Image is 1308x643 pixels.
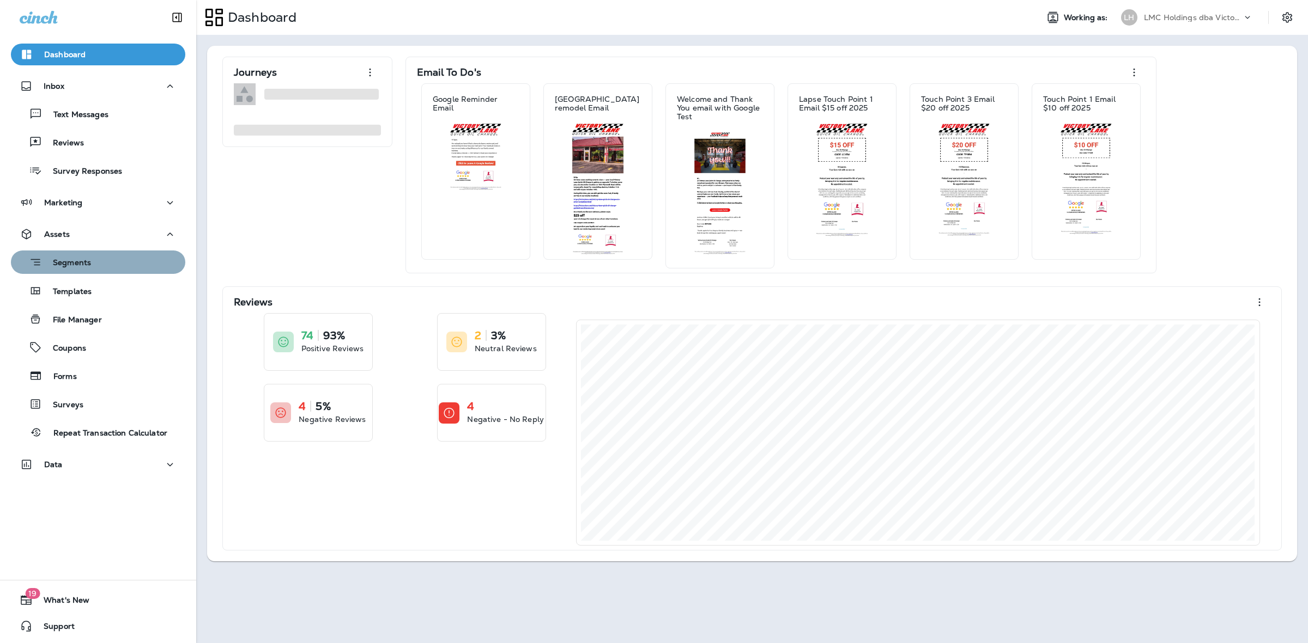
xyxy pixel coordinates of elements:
p: Neutral Reviews [475,343,537,354]
button: Inbox [11,75,185,97]
p: Forms [43,372,77,382]
p: Negative - No Reply [467,414,544,425]
p: Touch Point 1 Email $10 off 2025 [1043,95,1129,112]
p: Text Messages [43,110,108,120]
p: Reviews [234,297,272,308]
p: 5% [316,401,330,412]
button: File Manager [11,308,185,330]
p: 4 [299,401,306,412]
button: Marketing [11,192,185,213]
p: Templates [42,287,92,297]
button: Surveys [11,393,185,415]
p: Survey Responses [42,167,122,177]
button: Settings [1277,8,1297,27]
p: Positive Reviews [301,343,364,354]
p: 4 [467,401,474,412]
p: Marketing [44,198,82,207]
p: Email To Do's [417,67,481,78]
p: Surveys [42,400,83,411]
button: Data [11,454,185,475]
p: Coupons [42,344,86,354]
button: Segments [11,250,185,274]
p: Segments [42,258,91,269]
p: Welcome and Thank You email with Google Test [677,95,763,121]
button: Dashboard [11,44,185,65]
button: Support [11,615,185,637]
span: 19 [25,588,40,599]
button: Templates [11,279,185,302]
button: Survey Responses [11,159,185,182]
p: Lapse Touch Point 1 Email $15 off 2025 [799,95,885,112]
p: Google Reminder Email [433,95,519,112]
button: Repeat Transaction Calculator [11,421,185,444]
p: Dashboard [44,50,86,59]
p: Touch Point 3 Email $20 off 2025 [921,95,1007,112]
p: Data [44,460,63,469]
button: Text Messages [11,102,185,125]
p: Repeat Transaction Calculator [43,428,167,439]
p: File Manager [42,315,102,326]
p: Inbox [44,82,64,90]
img: 130f051d-c84c-4f26-b40d-8d5f0687c440.jpg [554,123,641,255]
img: db38219c-d34c-4320-bd2f-84356d4c104c.jpg [798,123,886,237]
span: Support [33,622,75,635]
p: LMC Holdings dba Victory Lane Quick Oil Change [1144,13,1242,22]
p: Reviews [42,138,84,149]
p: Negative Reviews [299,414,366,425]
p: 3% [491,330,506,341]
p: 2 [475,330,481,341]
p: 74 [301,330,313,341]
p: Assets [44,230,70,238]
img: b5b4775f-7b17-4a24-b3d1-5ee2c0036848.jpg [1043,123,1130,235]
p: Dashboard [223,9,296,26]
span: Working as: [1064,13,1110,22]
img: 6d5e8aab-ac1f-4e80-872f-d32162cec5b8.jpg [676,132,764,255]
p: Journeys [234,67,277,78]
p: [GEOGRAPHIC_DATA] remodel Email [555,95,641,112]
div: LH [1121,9,1137,26]
button: Forms [11,364,185,387]
p: 93% [323,330,345,341]
span: What's New [33,596,89,609]
button: 19What's New [11,589,185,611]
button: Reviews [11,131,185,154]
button: Coupons [11,336,185,359]
img: e09a8c98-03e3-4564-9887-432d4625b502.jpg [432,123,519,191]
button: Assets [11,223,185,245]
button: Collapse Sidebar [162,7,192,28]
img: d6a00985-6c14-484a-83d0-e5b31ee1e558.jpg [921,123,1008,236]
